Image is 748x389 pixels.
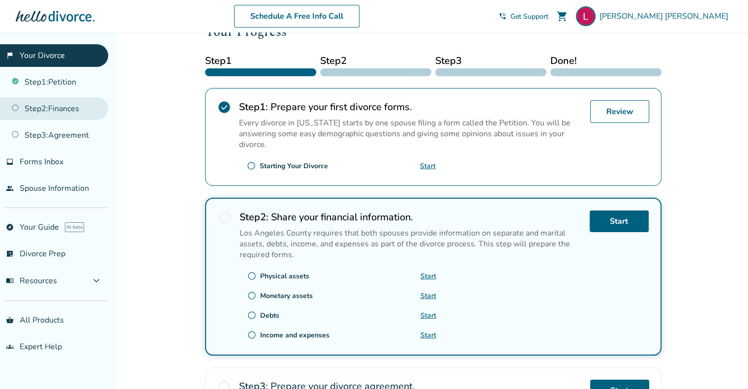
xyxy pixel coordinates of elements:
[699,342,748,389] iframe: Chat Widget
[590,210,649,232] a: Start
[6,250,14,258] span: list_alt_check
[260,330,329,340] div: Income and expenses
[590,100,649,123] a: Review
[239,210,269,224] strong: Step 2 :
[247,311,256,320] span: radio_button_unchecked
[420,330,436,340] a: Start
[550,54,661,68] span: Done!
[6,316,14,324] span: shopping_basket
[420,161,436,171] a: Start
[6,158,14,166] span: inbox
[6,52,14,60] span: flag_2
[6,343,14,351] span: groups
[239,118,582,150] p: Every divorce in [US_STATE] starts by one spouse filing a form called the Petition. You will be a...
[260,161,328,171] div: Starting Your Divorce
[6,277,14,285] span: menu_book
[260,271,309,281] div: Physical assets
[65,222,84,232] span: AI beta
[20,156,63,167] span: Forms Inbox
[420,271,436,281] a: Start
[576,6,596,26] img: Lynda D'Angelo
[247,161,256,170] span: radio_button_unchecked
[420,291,436,300] a: Start
[247,271,256,280] span: radio_button_unchecked
[218,210,232,224] span: radio_button_unchecked
[435,54,546,68] span: Step 3
[239,100,268,114] strong: Step 1 :
[239,228,582,260] p: Los Angeles County requires that both spouses provide information on separate and marital assets,...
[205,54,316,68] span: Step 1
[247,330,256,339] span: radio_button_unchecked
[6,223,14,231] span: explore
[499,12,548,21] a: phone_in_talkGet Support
[260,291,313,300] div: Monetary assets
[260,311,279,320] div: Debts
[320,54,431,68] span: Step 2
[510,12,548,21] span: Get Support
[90,275,102,287] span: expand_more
[217,100,231,114] span: check_circle
[247,291,256,300] span: radio_button_unchecked
[420,311,436,320] a: Start
[239,100,582,114] h2: Prepare your first divorce forms.
[499,12,507,20] span: phone_in_talk
[6,184,14,192] span: people
[234,5,359,28] a: Schedule A Free Info Call
[599,11,732,22] span: [PERSON_NAME] [PERSON_NAME]
[556,10,568,22] span: shopping_cart
[6,275,57,286] span: Resources
[239,210,582,224] h2: Share your financial information.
